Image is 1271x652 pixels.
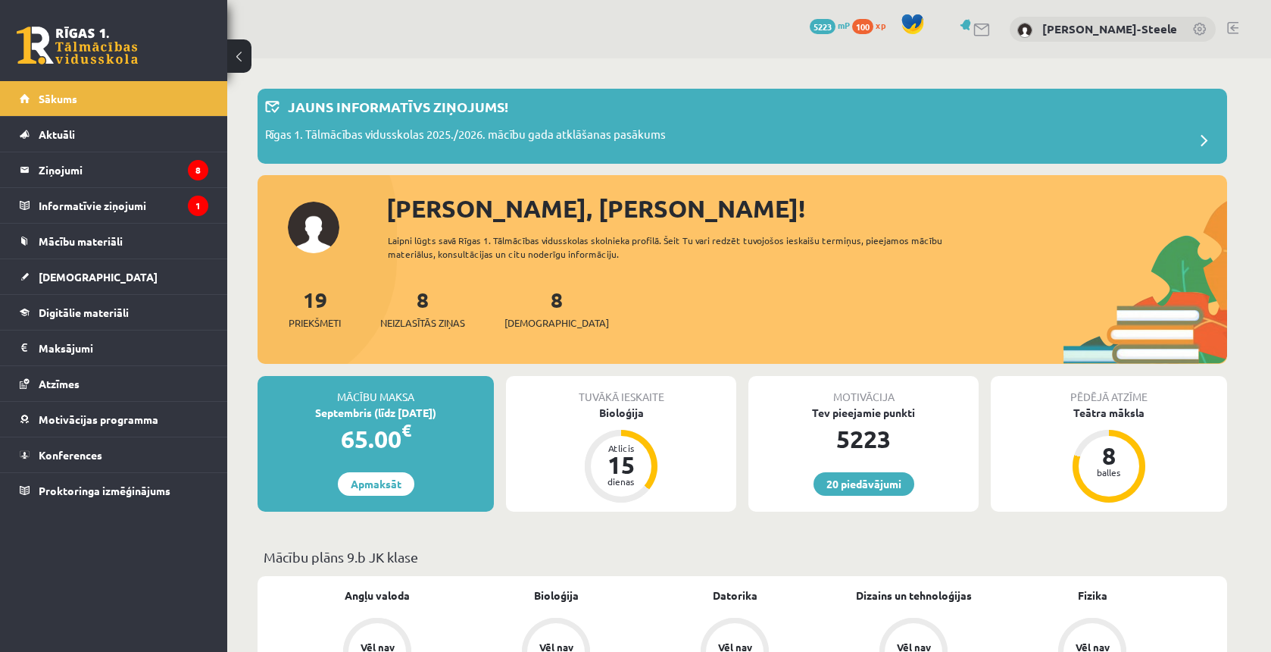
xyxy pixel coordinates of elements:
[39,270,158,284] span: [DEMOGRAPHIC_DATA]
[265,126,666,147] p: Rīgas 1. Tālmācības vidusskolas 2025./2026. mācību gada atklāšanas pasākums
[534,588,579,603] a: Bioloģija
[598,453,644,477] div: 15
[39,377,80,390] span: Atzīmes
[17,27,138,64] a: Rīgas 1. Tālmācības vidusskola
[20,402,208,437] a: Motivācijas programma
[39,234,123,248] span: Mācību materiāli
[39,188,208,223] legend: Informatīvie ziņojumi
[20,81,208,116] a: Sākums
[289,286,341,331] a: 19Priekšmeti
[265,96,1219,156] a: Jauns informatīvs ziņojums! Rīgas 1. Tālmācības vidusskolas 2025./2026. mācību gada atklāšanas pa...
[1086,444,1132,468] div: 8
[39,92,77,105] span: Sākums
[388,234,970,261] div: Laipni lūgts savā Rīgas 1. Tālmācības vidusskolas skolnieka profilā. Šeit Tu vari redzēt tuvojošo...
[991,376,1227,405] div: Pēdējā atzīme
[810,19,835,34] span: 5223
[39,127,75,141] span: Aktuāli
[20,117,208,152] a: Aktuāli
[1086,468,1132,477] div: balles
[345,588,410,603] a: Angļu valoda
[504,315,609,331] span: [DEMOGRAPHIC_DATA]
[258,405,494,421] div: Septembris (līdz [DATE])
[713,588,757,603] a: Datorika
[598,444,644,453] div: Atlicis
[39,331,208,365] legend: Maksājumi
[748,376,979,405] div: Motivācija
[748,405,979,421] div: Tev pieejamie punkti
[39,484,170,497] span: Proktoringa izmēģinājums
[264,547,1221,567] p: Mācību plāns 9.b JK klase
[838,19,850,31] span: mP
[506,376,736,405] div: Tuvākā ieskaite
[380,286,465,331] a: 8Neizlasītās ziņas
[288,96,508,117] p: Jauns informatīvs ziņojums!
[876,19,885,31] span: xp
[506,405,736,505] a: Bioloģija Atlicis 15 dienas
[852,19,873,34] span: 100
[258,421,494,457] div: 65.00
[39,306,129,319] span: Digitālie materiāli
[258,376,494,405] div: Mācību maksa
[386,190,1227,227] div: [PERSON_NAME], [PERSON_NAME]!
[1078,588,1107,603] a: Fizika
[289,315,341,331] span: Priekšmeti
[991,405,1227,505] a: Teātra māksla 8 balles
[20,259,208,294] a: [DEMOGRAPHIC_DATA]
[504,286,609,331] a: 8[DEMOGRAPHIC_DATA]
[991,405,1227,421] div: Teātra māksla
[1017,23,1032,38] img: Ēriks Jurģis Zuments-Steele
[748,421,979,457] div: 5223
[188,196,208,216] i: 1
[20,366,208,401] a: Atzīmes
[814,472,914,496] a: 20 piedāvājumi
[1042,21,1177,36] a: [PERSON_NAME]-Steele
[20,437,208,472] a: Konferences
[20,295,208,330] a: Digitālie materiāli
[20,188,208,223] a: Informatīvie ziņojumi1
[852,19,893,31] a: 100 xp
[401,419,411,441] span: €
[598,477,644,486] div: dienas
[39,412,158,426] span: Motivācijas programma
[20,473,208,508] a: Proktoringa izmēģinājums
[188,160,208,180] i: 8
[338,472,414,496] a: Apmaksāt
[39,448,102,462] span: Konferences
[856,588,972,603] a: Dizains un tehnoloģijas
[20,152,208,187] a: Ziņojumi8
[20,224,208,259] a: Mācību materiāli
[380,315,465,331] span: Neizlasītās ziņas
[20,331,208,365] a: Maksājumi
[506,405,736,421] div: Bioloģija
[39,152,208,187] legend: Ziņojumi
[810,19,850,31] a: 5223 mP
